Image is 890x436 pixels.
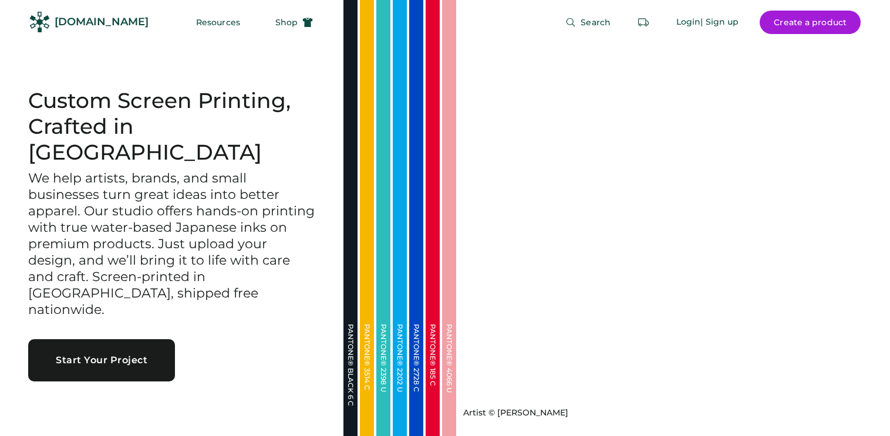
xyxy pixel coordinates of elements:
[676,16,701,28] div: Login
[551,11,625,34] button: Search
[632,11,655,34] button: Retrieve an order
[28,170,315,317] h3: We help artists, brands, and small businesses turn great ideas into better apparel. Our studio of...
[459,403,568,419] a: Artist © [PERSON_NAME]
[28,339,175,381] button: Start Your Project
[275,18,298,26] span: Shop
[581,18,611,26] span: Search
[182,11,254,34] button: Resources
[29,12,50,32] img: Rendered Logo - Screens
[261,11,327,34] button: Shop
[760,11,861,34] button: Create a product
[55,15,149,29] div: [DOMAIN_NAME]
[463,407,568,419] div: Artist © [PERSON_NAME]
[700,16,739,28] div: | Sign up
[28,88,315,165] h1: Custom Screen Printing, Crafted in [GEOGRAPHIC_DATA]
